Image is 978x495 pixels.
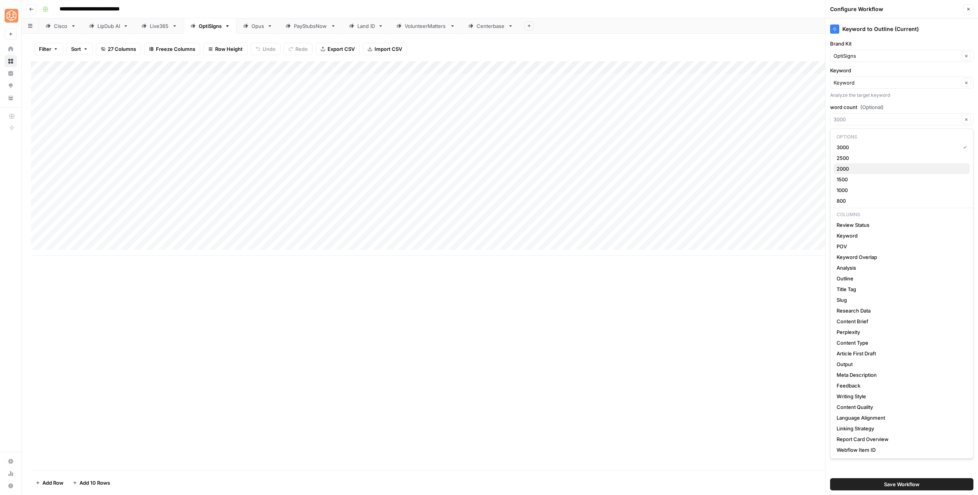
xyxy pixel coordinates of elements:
button: Filter [34,43,63,55]
div: PayStubsNow [294,22,328,30]
a: PayStubsNow [279,18,342,34]
span: POV [837,243,964,250]
span: 2500 [837,154,964,162]
button: Undo [251,43,281,55]
label: Keyword [830,67,973,74]
span: Redo [295,45,308,53]
a: Centerbase [462,18,520,34]
div: Centerbase [477,22,505,30]
span: Feedback [837,382,964,389]
button: Add 10 Rows [68,477,115,489]
a: Usage [5,467,17,480]
span: Meta Description [837,371,964,379]
a: Cisco [39,18,83,34]
span: Import CSV [375,45,402,53]
label: Brand Kit [830,40,973,47]
span: Outline [837,275,964,282]
span: Article First Draft [837,350,964,357]
button: Freeze Columns [144,43,200,55]
div: Cisco [54,22,68,30]
div: VolunteerMatters [405,22,447,30]
span: Save Workflow [884,480,920,488]
div: Live365 [150,22,169,30]
div: Keyword to Outline (Current) [830,24,973,34]
span: Undo [263,45,276,53]
span: Filter [39,45,51,53]
span: Slug [837,296,964,304]
img: SimpleTiger Logo [5,9,18,23]
button: Redo [284,43,313,55]
span: Sort [71,45,81,53]
span: Add Row [42,479,63,487]
input: 3000 [834,116,959,123]
span: Language Alignment [837,414,964,422]
span: Linking Strategy [837,425,964,432]
span: Research Data [837,307,964,314]
span: Review Status [837,221,964,229]
span: 800 [837,197,964,205]
a: Insights [5,67,17,80]
label: word count [830,103,973,111]
a: Opus [237,18,279,34]
span: Content Type [837,339,964,347]
div: LipDub AI [97,22,120,30]
input: Keyword [834,79,959,86]
span: 2000 [837,165,964,173]
span: Writing Style [837,392,964,400]
span: Title Tag [837,285,964,293]
button: Sort [66,43,93,55]
span: 1000 [837,186,964,194]
a: Opportunities [5,80,17,92]
div: Land ID [357,22,375,30]
button: Import CSV [363,43,407,55]
div: Analyze the target keyword [830,92,973,99]
button: Save Workflow [830,478,973,490]
p: Options [834,132,970,142]
a: Settings [5,455,17,467]
span: 3000 [837,143,957,151]
span: Content Quality [837,403,964,411]
input: OptiSigns [834,52,959,60]
a: Your Data [5,92,17,104]
button: Add Row [31,477,68,489]
a: VolunteerMatters [390,18,462,34]
span: Webflow Item ID [837,446,964,454]
button: Row Height [203,43,248,55]
button: 27 Columns [96,43,141,55]
p: Columns [834,210,970,220]
a: LipDub AI [83,18,135,34]
span: Report Card Overview [837,435,964,443]
button: Export CSV [316,43,360,55]
span: Export CSV [328,45,355,53]
span: Freeze Columns [156,45,195,53]
a: Live365 [135,18,184,34]
a: Browse [5,55,17,67]
a: Land ID [342,18,390,34]
button: Help + Support [5,480,17,492]
div: OptiSigns [199,22,222,30]
span: Add 10 Rows [79,479,110,487]
a: OptiSigns [184,18,237,34]
a: Home [5,43,17,55]
span: (Optional) [860,103,884,111]
div: Opus [251,22,264,30]
span: Output [837,360,964,368]
button: Workspace: SimpleTiger [5,6,17,25]
span: Row Height [215,45,243,53]
span: Content Brief [837,318,964,325]
span: Analysis [837,264,964,272]
span: Keyword Overlap [837,253,964,261]
span: 27 Columns [108,45,136,53]
span: 1500 [837,176,964,183]
span: Perplexity [837,328,964,336]
span: Keyword [837,232,964,239]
